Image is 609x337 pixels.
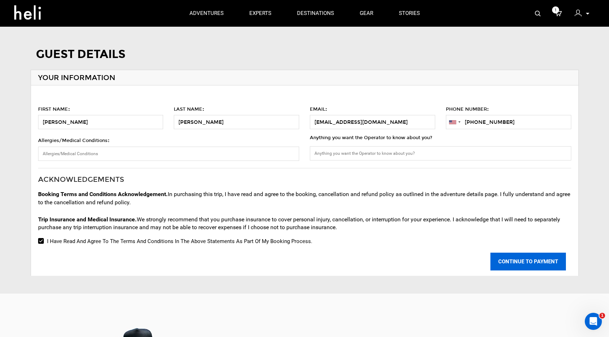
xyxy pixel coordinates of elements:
div: GUEST DETAILS [36,46,125,63]
p: adventures [189,10,224,17]
input: Allergies/Medical Conditions: [38,147,300,161]
h2: ACKNOWLEDGEMENTS [38,175,571,183]
span: Messages [95,240,119,245]
span: : [325,104,327,112]
img: Profile image for Bo [83,11,98,26]
input: Anything you want the Operator to know about you? [310,146,571,160]
div: Send us a message [15,90,119,97]
img: search-bar-icon.svg [535,11,541,16]
p: destinations [297,10,334,17]
img: logo [14,14,34,25]
div: Anything you want the Operator to know about you? [310,135,571,141]
span: 1 [599,313,605,318]
span: : [108,135,110,144]
h2: YOUR INFORMATION [38,74,571,81]
label: I have read and agree to the terms and conditions in the above statements as part of my booking p... [38,237,312,246]
span: Booking Terms and Conditions Acknowledgement. [38,191,168,198]
p: Hey there ! [14,51,128,63]
span: : [68,104,70,112]
img: signin-icon-3x.png [574,10,582,17]
span: PHONE NUMBER [446,106,489,112]
div: We strongly recommend that you purchase insurance to cover personal injury, cancellation, or inte... [38,212,571,236]
span: Home [27,240,43,245]
span: : [487,104,489,112]
div: Close [123,11,135,24]
label: FIRST NAME [33,103,169,130]
iframe: Intercom live chat [585,313,602,330]
div: We typically reply in a few minutes [15,97,119,105]
span: : [202,104,204,112]
label: EMAIL [304,103,441,130]
p: experts [249,10,271,17]
label: LAST NAME [168,103,304,130]
input: EMAIL: [310,115,435,129]
span: Trip Insurance and Medical Insurance. [38,216,137,223]
button: CONTINUE TO PAYMENT [490,253,566,270]
div: Send us a messageWe typically reply in a few minutes [7,84,135,111]
label: Allergies/Medical Conditions [38,135,305,161]
div: United States: +1 [446,115,463,129]
p: How can we help? [14,63,128,75]
span: 1 [552,6,559,14]
img: Profile image for Thomas [97,11,111,26]
input: LAST NAME: [174,115,299,129]
input: FIRST NAME: [38,115,163,129]
div: In purchasing this trip, I have read and agree to the booking, cancellation and refund policy as ... [38,187,571,210]
input: PHONE NUMBER: [446,115,571,129]
button: Messages [71,222,142,251]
